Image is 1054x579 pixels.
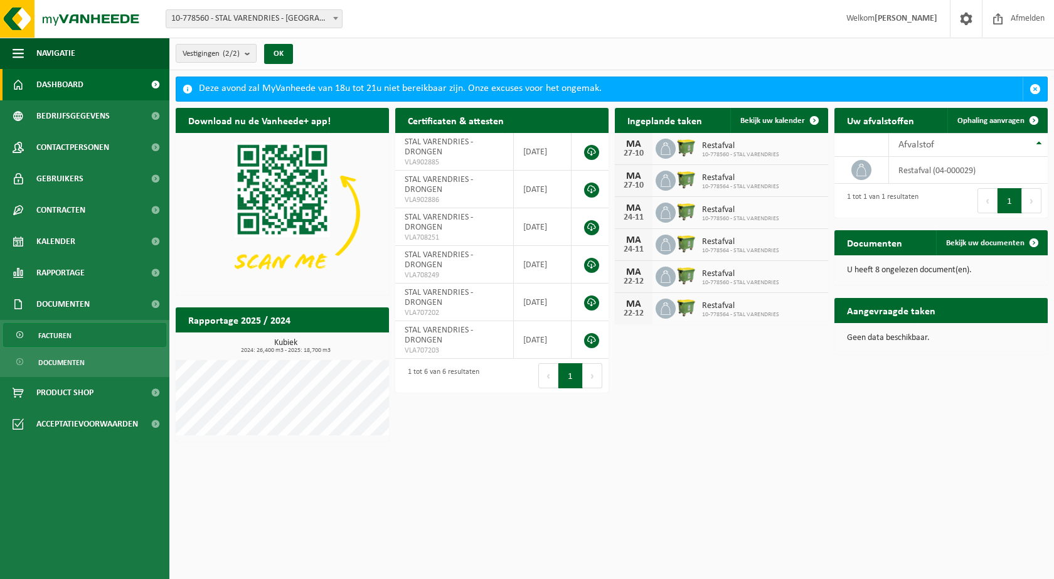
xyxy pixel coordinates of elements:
[36,194,85,226] span: Contracten
[514,133,572,171] td: [DATE]
[223,50,240,58] count: (2/2)
[395,108,516,132] h2: Certificaten & attesten
[182,339,389,354] h3: Kubiek
[166,10,342,28] span: 10-778560 - STAL VARENDRIES - DRONGEN
[621,309,646,318] div: 22-12
[834,230,915,255] h2: Documenten
[702,269,779,279] span: Restafval
[621,149,646,158] div: 27-10
[402,362,479,390] div: 1 tot 6 van 6 resultaten
[405,346,504,356] span: VLA707203
[847,266,1035,275] p: U heeft 8 ongelezen document(en).
[405,270,504,280] span: VLA708249
[36,408,138,440] span: Acceptatievoorwaarden
[514,208,572,246] td: [DATE]
[889,157,1048,184] td: restafval (04-000029)
[957,117,1025,125] span: Ophaling aanvragen
[847,334,1035,343] p: Geen data beschikbaar.
[3,323,166,347] a: Facturen
[621,267,646,277] div: MA
[38,324,72,348] span: Facturen
[36,69,83,100] span: Dashboard
[702,279,779,287] span: 10-778560 - STAL VARENDRIES
[514,171,572,208] td: [DATE]
[405,250,473,270] span: STAL VARENDRIES - DRONGEN
[176,108,343,132] h2: Download nu de Vanheede+ app!
[841,187,918,215] div: 1 tot 1 van 1 resultaten
[621,203,646,213] div: MA
[538,363,558,388] button: Previous
[405,175,473,194] span: STAL VARENDRIES - DRONGEN
[295,332,388,357] a: Bekijk rapportage
[702,205,779,215] span: Restafval
[676,201,697,222] img: WB-1100-HPE-GN-50
[702,173,779,183] span: Restafval
[36,226,75,257] span: Kalender
[36,100,110,132] span: Bedrijfsgegevens
[514,246,572,284] td: [DATE]
[621,139,646,149] div: MA
[702,215,779,223] span: 10-778560 - STAL VARENDRIES
[176,133,389,293] img: Download de VHEPlus App
[38,351,85,374] span: Documenten
[834,298,948,322] h2: Aangevraagde taken
[405,157,504,167] span: VLA902885
[898,140,934,150] span: Afvalstof
[621,277,646,286] div: 22-12
[36,377,93,408] span: Product Shop
[676,233,697,254] img: WB-1100-HPE-GN-50
[615,108,715,132] h2: Ingeplande taken
[730,108,827,133] a: Bekijk uw kalender
[264,44,293,64] button: OK
[621,171,646,181] div: MA
[702,311,779,319] span: 10-778564 - STAL VARENDRIES
[702,301,779,311] span: Restafval
[936,230,1046,255] a: Bekijk uw documenten
[676,265,697,286] img: WB-1100-HPE-GN-50
[405,233,504,243] span: VLA708251
[405,213,473,232] span: STAL VARENDRIES - DRONGEN
[166,9,343,28] span: 10-778560 - STAL VARENDRIES - DRONGEN
[199,77,1023,101] div: Deze avond zal MyVanheede van 18u tot 21u niet bereikbaar zijn. Onze excuses voor het ongemak.
[977,188,998,213] button: Previous
[514,321,572,359] td: [DATE]
[676,137,697,158] img: WB-1100-HPE-GN-50
[405,288,473,307] span: STAL VARENDRIES - DRONGEN
[405,137,473,157] span: STAL VARENDRIES - DRONGEN
[558,363,583,388] button: 1
[676,169,697,190] img: WB-1100-HPE-GN-50
[702,237,779,247] span: Restafval
[998,188,1022,213] button: 1
[676,297,697,318] img: WB-1100-HPE-GN-50
[1022,188,1041,213] button: Next
[3,350,166,374] a: Documenten
[514,284,572,321] td: [DATE]
[702,183,779,191] span: 10-778564 - STAL VARENDRIES
[947,108,1046,133] a: Ophaling aanvragen
[583,363,602,388] button: Next
[405,308,504,318] span: VLA707202
[621,299,646,309] div: MA
[621,213,646,222] div: 24-11
[182,348,389,354] span: 2024: 26,400 m3 - 2025: 18,700 m3
[702,141,779,151] span: Restafval
[834,108,927,132] h2: Uw afvalstoffen
[702,151,779,159] span: 10-778560 - STAL VARENDRIES
[36,132,109,163] span: Contactpersonen
[36,257,85,289] span: Rapportage
[36,38,75,69] span: Navigatie
[621,181,646,190] div: 27-10
[946,239,1025,247] span: Bekijk uw documenten
[702,247,779,255] span: 10-778564 - STAL VARENDRIES
[740,117,805,125] span: Bekijk uw kalender
[176,44,257,63] button: Vestigingen(2/2)
[176,307,303,332] h2: Rapportage 2025 / 2024
[621,235,646,245] div: MA
[36,289,90,320] span: Documenten
[36,163,83,194] span: Gebruikers
[405,326,473,345] span: STAL VARENDRIES - DRONGEN
[183,45,240,63] span: Vestigingen
[621,245,646,254] div: 24-11
[405,195,504,205] span: VLA902886
[875,14,937,23] strong: [PERSON_NAME]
